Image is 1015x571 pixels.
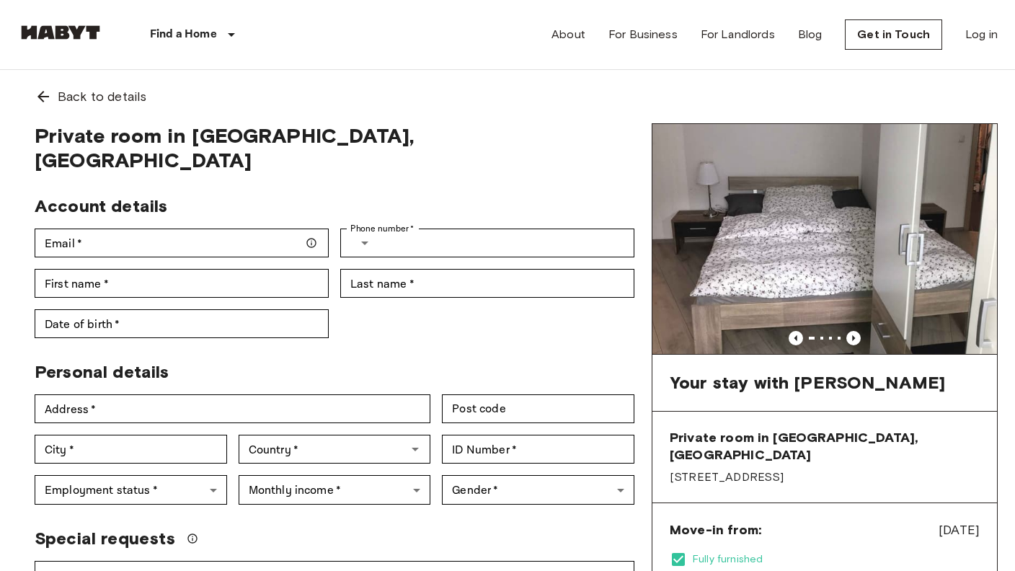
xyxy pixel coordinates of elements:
[442,435,634,464] div: ID Number
[35,528,175,549] span: Special requests
[350,222,415,235] label: Phone number
[35,309,329,338] input: Choose date
[35,361,169,382] span: Personal details
[35,435,227,464] div: City
[405,439,425,459] button: Open
[798,26,823,43] a: Blog
[846,331,861,345] button: Previous image
[670,372,945,394] span: Your stay with [PERSON_NAME]
[17,70,998,123] a: Back to details
[670,429,980,464] span: Private room in [GEOGRAPHIC_DATA], [GEOGRAPHIC_DATA]
[58,87,146,106] span: Back to details
[670,469,980,485] span: [STREET_ADDRESS]
[693,552,980,567] span: Fully furnished
[187,533,198,544] svg: We'll do our best to accommodate your request, but please note we can't guarantee it will be poss...
[35,195,167,216] span: Account details
[608,26,678,43] a: For Business
[701,26,775,43] a: For Landlords
[845,19,942,50] a: Get in Touch
[965,26,998,43] a: Log in
[35,394,430,423] div: Address
[17,25,104,40] img: Habyt
[652,124,997,354] img: Marketing picture of unit DE-04-025-002-02HF
[306,237,317,249] svg: Make sure your email is correct — we'll send your booking details there.
[35,123,634,172] span: Private room in [GEOGRAPHIC_DATA], [GEOGRAPHIC_DATA]
[35,269,329,298] div: First name
[340,269,634,298] div: Last name
[939,521,980,539] span: [DATE]
[150,26,217,43] p: Find a Home
[670,521,761,539] span: Move-in from:
[350,229,379,257] button: Select country
[789,331,803,345] button: Previous image
[551,26,585,43] a: About
[35,229,329,257] div: Email
[442,394,634,423] div: Post code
